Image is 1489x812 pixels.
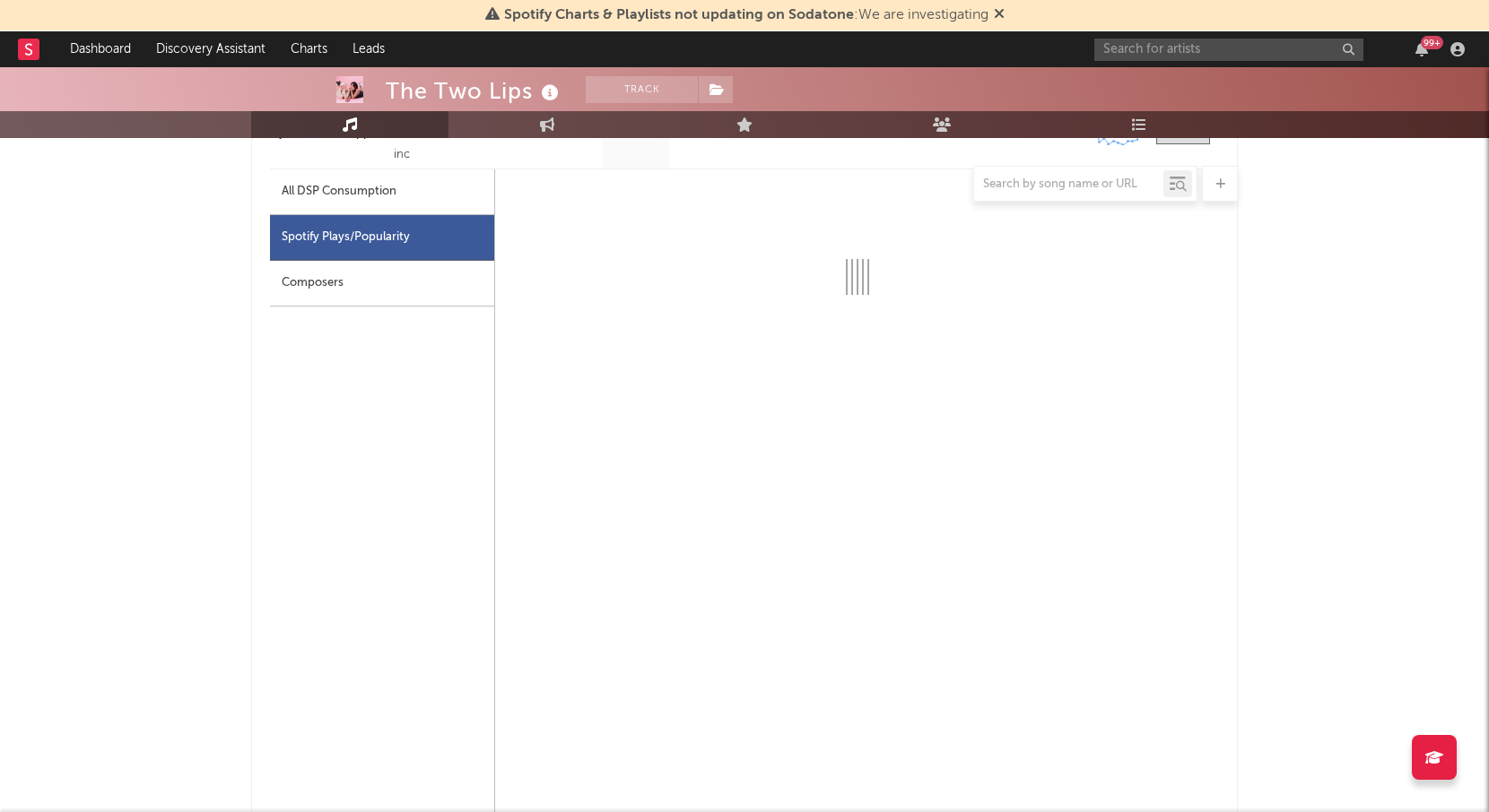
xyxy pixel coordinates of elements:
a: Discovery Assistant [144,31,278,67]
div: 99 + [1421,36,1443,49]
div: The Two Lips [386,76,563,106]
input: Search by song name or URL [974,177,1163,192]
a: Leads [340,31,397,67]
a: Charts [278,31,340,67]
span: Spotify Charts & Playlists not updating on Sodatone [504,8,854,22]
button: Track [586,76,698,103]
input: Search for artists [1094,39,1363,61]
span: Dismiss [994,8,1005,22]
span: : We are investigating [504,8,988,22]
button: 99+ [1415,42,1428,56]
a: Dashboard [57,31,144,67]
div: Composers [270,261,494,307]
div: Spotify Plays/Popularity [270,215,494,261]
